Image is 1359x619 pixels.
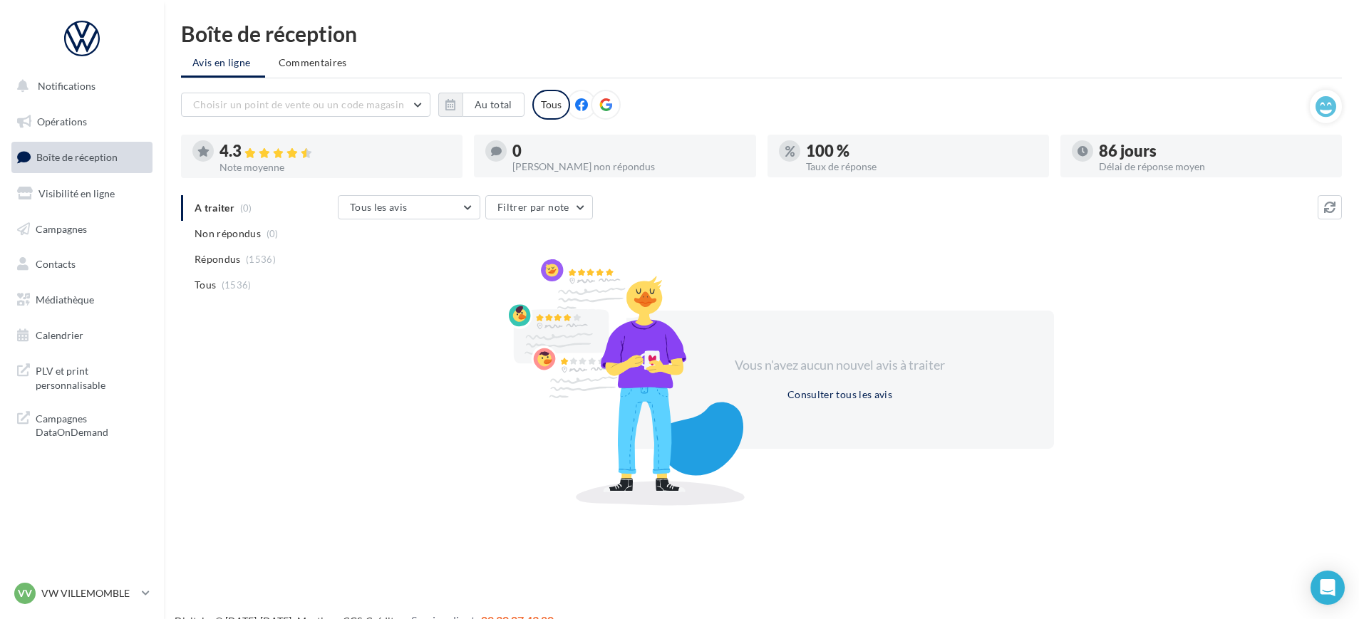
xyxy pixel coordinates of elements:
[37,115,87,128] span: Opérations
[1099,143,1330,159] div: 86 jours
[1311,571,1345,605] div: Open Intercom Messenger
[9,142,155,172] a: Boîte de réception
[193,98,404,110] span: Choisir un point de vente ou un code magasin
[36,329,83,341] span: Calendrier
[9,321,155,350] a: Calendrier
[38,80,95,92] span: Notifications
[438,93,525,117] button: Au total
[463,93,525,117] button: Au total
[9,403,155,445] a: Campagnes DataOnDemand
[485,195,593,219] button: Filtrer par note
[267,228,279,239] span: (0)
[36,293,94,306] span: Médiathèque
[246,254,276,265] span: (1536)
[279,56,347,70] span: Commentaires
[36,409,147,439] span: Campagnes DataOnDemand
[9,355,155,397] a: PLV et print personnalisable
[9,107,155,137] a: Opérations
[181,93,430,117] button: Choisir un point de vente ou un code magasin
[41,586,136,600] p: VW VILLEMOMBLE
[806,143,1038,159] div: 100 %
[219,162,451,172] div: Note moyenne
[219,143,451,160] div: 4.3
[18,586,32,600] span: VV
[512,162,744,172] div: [PERSON_NAME] non répondus
[9,71,150,101] button: Notifications
[9,214,155,244] a: Campagnes
[9,179,155,209] a: Visibilité en ligne
[195,252,241,266] span: Répondus
[532,90,570,120] div: Tous
[222,279,252,291] span: (1536)
[195,227,261,241] span: Non répondus
[36,151,118,163] span: Boîte de réception
[782,386,898,403] button: Consulter tous les avis
[36,222,87,234] span: Campagnes
[718,356,963,375] div: Vous n'avez aucun nouvel avis à traiter
[36,361,147,392] span: PLV et print personnalisable
[338,195,480,219] button: Tous les avis
[9,249,155,279] a: Contacts
[181,23,1342,44] div: Boîte de réception
[806,162,1038,172] div: Taux de réponse
[38,187,115,199] span: Visibilité en ligne
[350,201,408,213] span: Tous les avis
[11,580,153,607] a: VV VW VILLEMOMBLE
[1099,162,1330,172] div: Délai de réponse moyen
[36,258,76,270] span: Contacts
[195,278,216,292] span: Tous
[9,285,155,315] a: Médiathèque
[512,143,744,159] div: 0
